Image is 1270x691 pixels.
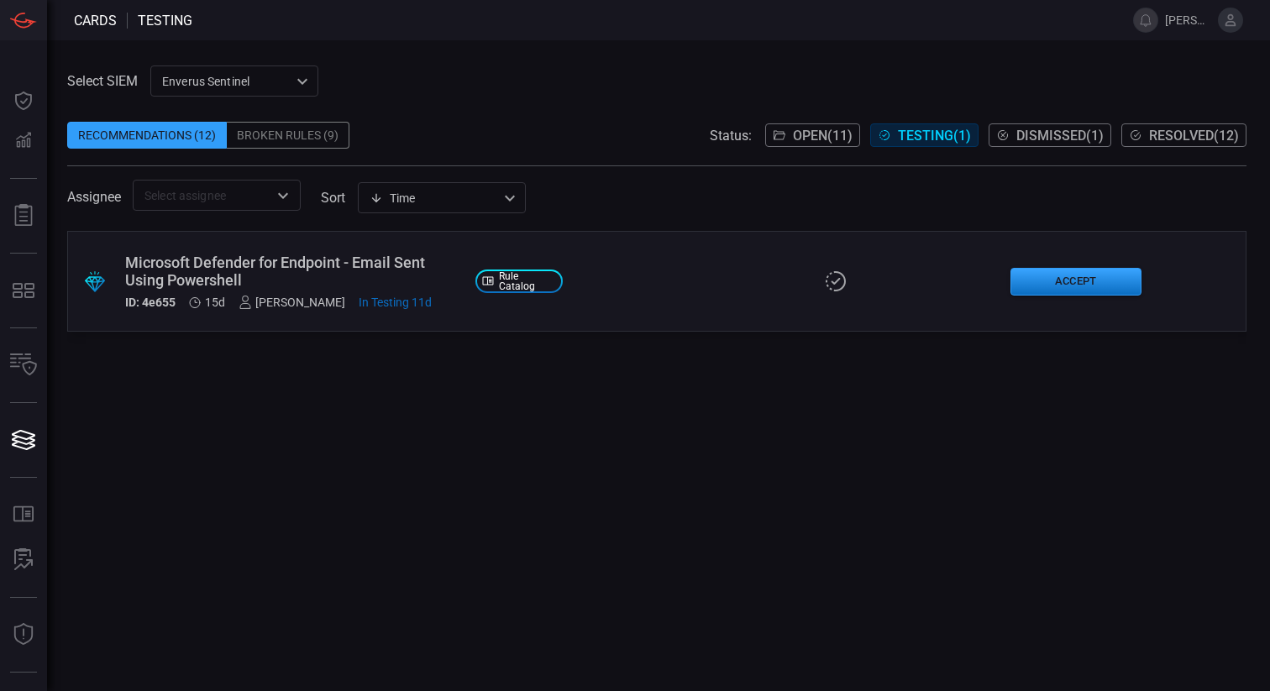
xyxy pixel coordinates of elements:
p: Enverus Sentinel [162,73,291,90]
span: Resolved ( 12 ) [1149,128,1239,144]
span: Assignee [67,189,121,205]
span: Rule Catalog [499,271,556,291]
button: Threat Intelligence [3,615,44,655]
button: Reports [3,196,44,236]
button: Dashboard [3,81,44,121]
button: Inventory [3,345,44,385]
button: Open [271,184,295,207]
button: Detections [3,121,44,161]
span: [PERSON_NAME].[PERSON_NAME] [1165,13,1211,27]
span: Open ( 11 ) [793,128,853,144]
label: sort [321,190,345,206]
button: Accept [1010,268,1141,296]
button: Rule Catalog [3,495,44,535]
span: testing [138,13,192,29]
span: Status: [710,128,752,144]
div: Recommendations (12) [67,122,227,149]
button: Testing(1) [870,123,979,147]
h5: ID: 4e655 [125,296,176,309]
button: Dismissed(1) [989,123,1111,147]
div: Broken Rules (9) [227,122,349,149]
div: Microsoft Defender for Endpoint - Email Sent Using Powershell [125,254,462,289]
div: [PERSON_NAME] [239,296,345,309]
button: ALERT ANALYSIS [3,540,44,580]
span: Cards [74,13,117,29]
div: Time [370,190,499,207]
button: Resolved(12) [1121,123,1246,147]
span: Testing ( 1 ) [898,128,971,144]
button: Cards [3,420,44,460]
label: Select SIEM [67,73,138,89]
input: Select assignee [138,185,268,206]
span: Sep 18, 2025 4:10 PM [359,296,432,309]
span: Sep 14, 2025 8:00 AM [205,296,225,309]
span: Dismissed ( 1 ) [1016,128,1104,144]
button: Open(11) [765,123,860,147]
button: MITRE - Detection Posture [3,270,44,311]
